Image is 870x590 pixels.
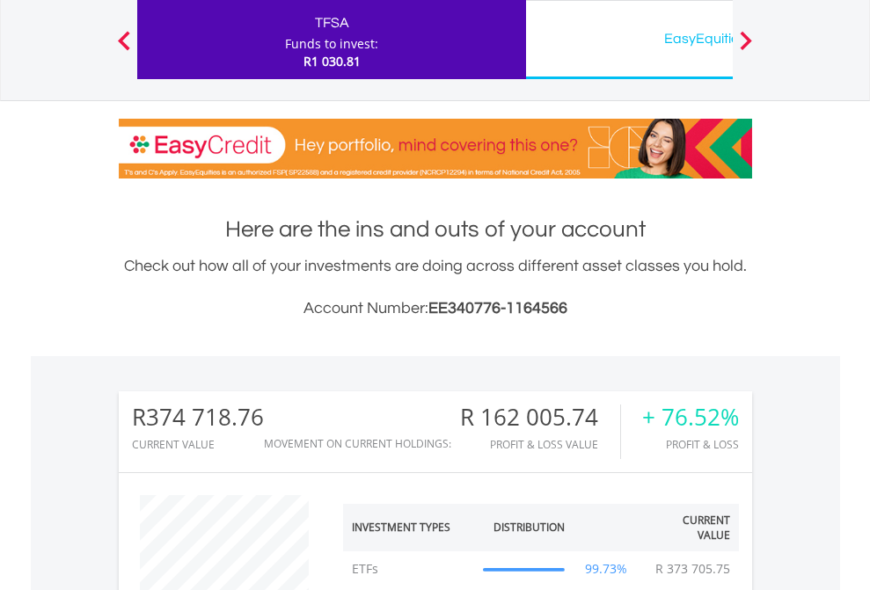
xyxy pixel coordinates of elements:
td: 99.73% [574,551,640,586]
h3: Account Number: [119,296,752,321]
td: R 373 705.75 [647,551,739,586]
div: TFSA [148,11,515,35]
th: Current Value [640,504,739,551]
div: R 162 005.74 [460,404,620,430]
div: Profit & Loss Value [460,439,620,450]
div: R374 718.76 [132,404,264,430]
div: Check out how all of your investments are doing across different asset classes you hold. [119,254,752,321]
h1: Here are the ins and outs of your account [119,214,752,245]
th: Investment Types [343,504,475,551]
div: + 76.52% [642,404,739,430]
button: Next [728,40,764,57]
img: EasyCredit Promotion Banner [119,119,752,178]
td: ETFs [343,551,475,586]
button: Previous [106,40,142,57]
div: Funds to invest: [285,35,378,53]
div: Movement on Current Holdings: [264,438,451,449]
span: EE340776-1164566 [428,300,567,317]
div: Distribution [493,520,565,535]
span: R1 030.81 [303,53,361,69]
div: CURRENT VALUE [132,439,264,450]
div: Profit & Loss [642,439,739,450]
